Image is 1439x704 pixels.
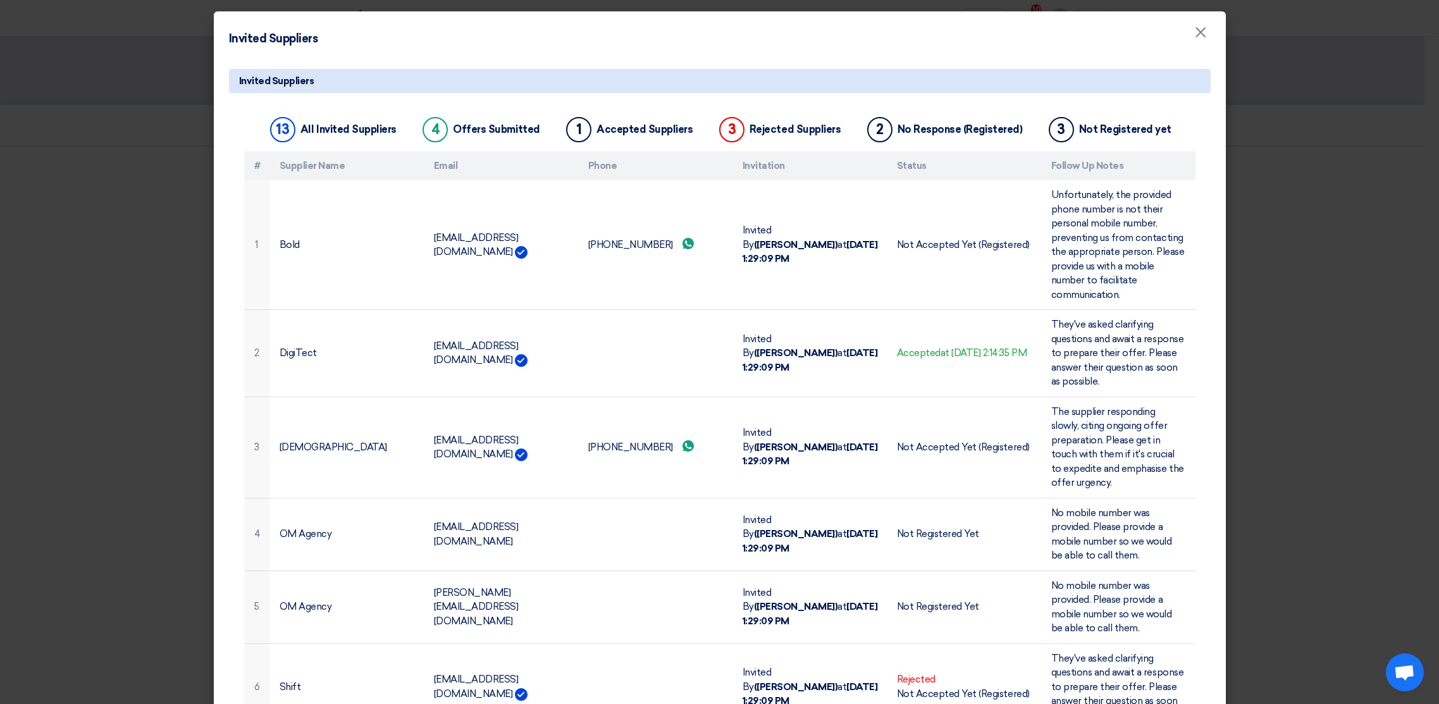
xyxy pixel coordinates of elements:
[269,571,424,643] td: OM Agency
[743,427,878,467] span: Invited By at
[897,440,1031,455] div: Not Accepted Yet (Registered)
[244,310,269,397] td: 2
[941,347,1027,359] span: at [DATE] 2:14:35 PM
[754,528,838,540] b: ([PERSON_NAME])
[244,151,269,181] th: #
[897,346,1031,361] div: Accepted
[269,397,424,498] td: [DEMOGRAPHIC_DATA]
[269,180,424,310] td: Bold
[424,151,578,181] th: Email
[578,397,732,498] td: [PHONE_NUMBER]
[515,688,528,701] img: Verified Account
[754,347,838,359] b: ([PERSON_NAME])
[300,123,397,135] div: All Invited Suppliers
[424,397,578,498] td: [EMAIL_ADDRESS][DOMAIN_NAME]
[754,681,838,693] b: ([PERSON_NAME])
[269,151,424,181] th: Supplier Name
[743,225,878,264] span: Invited By at
[515,246,528,259] img: Verified Account
[229,30,318,47] h4: Invited Suppliers
[1049,117,1074,142] div: 3
[897,674,936,685] span: Rejected
[743,514,878,554] span: Invited By at
[750,123,841,135] div: Rejected Suppliers
[269,310,424,397] td: DigiTect
[1194,23,1207,48] span: ×
[719,117,744,142] div: 3
[897,238,1031,252] div: Not Accepted Yet (Registered)
[515,448,528,461] img: Verified Account
[578,151,732,181] th: Phone
[1051,507,1172,562] span: No mobile number was provided. Please provide a mobile number so we would be able to call them.
[578,180,732,310] td: [PHONE_NUMBER]
[423,117,448,142] div: 4
[244,498,269,571] td: 4
[898,123,1022,135] div: No Response (Registered)
[596,123,693,135] div: Accepted Suppliers
[244,397,269,498] td: 3
[1079,123,1171,135] div: Not Registered yet
[1184,20,1217,46] button: Close
[1051,406,1184,489] span: The supplier responding slowly, citing ongoing offer preparation. Please get in touch with them i...
[244,571,269,643] td: 5
[897,687,1031,701] div: Not Accepted Yet (Registered)
[743,333,878,373] span: Invited By at
[897,527,1031,541] div: Not Registered Yet
[453,123,540,135] div: Offers Submitted
[743,347,878,373] b: [DATE] 1:29:09 PM
[424,571,578,643] td: [PERSON_NAME][EMAIL_ADDRESS][DOMAIN_NAME]
[1051,189,1185,300] span: Unfortunately, the provided phone number is not their personal mobile number, preventing us from ...
[1051,319,1184,387] span: They've asked clarifying questions and await a response to prepare their offer. Please answer the...
[754,239,838,250] b: ([PERSON_NAME])
[1041,151,1195,181] th: Follow Up Notes
[424,310,578,397] td: [EMAIL_ADDRESS][DOMAIN_NAME]
[269,498,424,571] td: OM Agency
[754,442,838,453] b: ([PERSON_NAME])
[867,117,892,142] div: 2
[244,180,269,310] td: 1
[1051,580,1172,634] span: No mobile number was provided. Please provide a mobile number so we would be able to call them.
[566,117,591,142] div: 1
[270,117,295,142] div: 13
[424,180,578,310] td: [EMAIL_ADDRESS][DOMAIN_NAME]
[754,601,838,612] b: ([PERSON_NAME])
[743,587,878,627] span: Invited By at
[743,601,878,627] b: [DATE] 1:29:09 PM
[239,74,314,88] span: Invited Suppliers
[743,528,878,554] b: [DATE] 1:29:09 PM
[887,151,1041,181] th: Status
[732,151,887,181] th: Invitation
[1386,653,1424,691] div: Open chat
[897,600,1031,614] div: Not Registered Yet
[743,239,878,265] b: [DATE] 1:29:09 PM
[743,442,878,467] b: [DATE] 1:29:09 PM
[515,354,528,367] img: Verified Account
[424,498,578,571] td: [EMAIL_ADDRESS][DOMAIN_NAME]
